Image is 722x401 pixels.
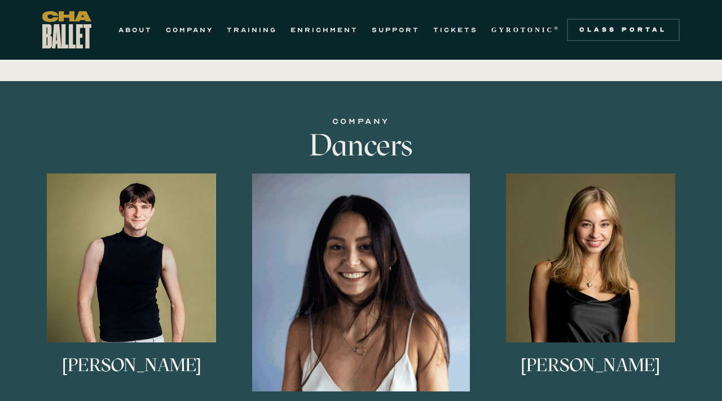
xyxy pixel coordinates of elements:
[62,356,201,393] h3: [PERSON_NAME]
[433,23,478,37] a: TICKETS
[554,25,560,31] sup: ®
[567,19,680,41] a: Class Portal
[118,23,152,37] a: ABOUT
[372,23,420,37] a: SUPPORT
[521,356,660,393] h3: [PERSON_NAME]
[574,25,673,34] div: Class Portal
[227,23,277,37] a: TRAINING
[481,173,699,398] a: [PERSON_NAME]
[491,26,554,34] strong: GYROTONIC
[42,11,91,48] a: home
[166,23,213,37] a: COMPANY
[23,173,241,398] a: [PERSON_NAME]
[178,115,544,128] div: COMPANY
[491,23,560,37] a: GYROTONIC®
[178,128,544,162] h3: Dancers
[290,23,358,37] a: ENRICHMENT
